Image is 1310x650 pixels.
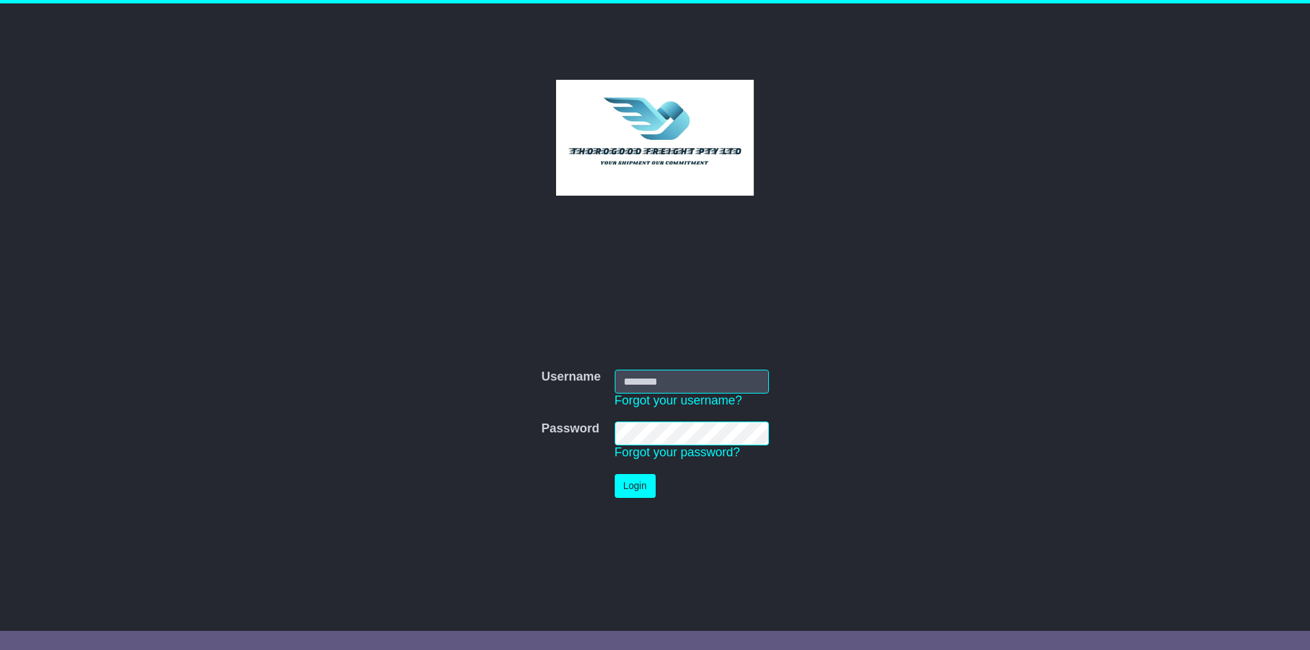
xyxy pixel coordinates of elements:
[541,370,600,385] label: Username
[556,80,755,196] img: Thorogood Freight Pty Ltd
[541,422,599,437] label: Password
[615,474,656,498] button: Login
[615,394,742,407] a: Forgot your username?
[615,445,740,459] a: Forgot your password?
